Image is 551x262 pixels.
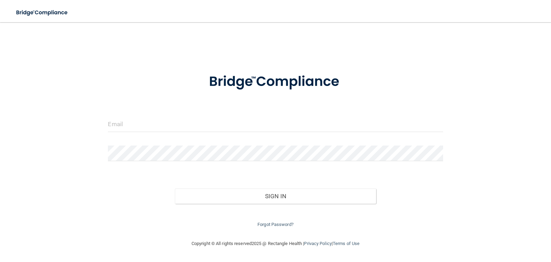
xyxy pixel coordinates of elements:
[10,6,74,20] img: bridge_compliance_login_screen.278c3ca4.svg
[175,189,376,204] button: Sign In
[257,222,294,227] a: Forgot Password?
[195,64,356,100] img: bridge_compliance_login_screen.278c3ca4.svg
[304,241,331,246] a: Privacy Policy
[333,241,359,246] a: Terms of Use
[149,233,402,255] div: Copyright © All rights reserved 2025 @ Rectangle Health | |
[108,116,443,132] input: Email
